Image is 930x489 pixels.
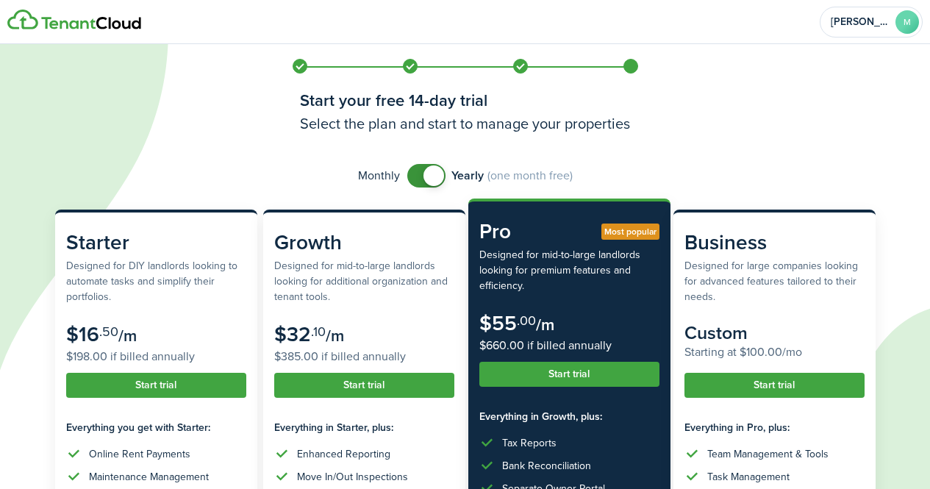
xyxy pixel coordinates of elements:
[707,469,790,485] div: Task Management
[89,446,190,462] div: Online Rent Payments
[274,227,454,258] subscription-pricing-card-title: Growth
[536,313,554,337] subscription-pricing-card-price-period: /m
[66,373,246,398] button: Start trial
[604,225,657,238] span: Most popular
[99,322,118,341] subscription-pricing-card-price-cents: .50
[820,7,923,38] button: Open menu
[479,362,659,387] button: Start trial
[684,343,865,361] subscription-pricing-card-price-annual: Starting at $100.00/mo
[300,88,631,113] h1: Start your free 14-day trial
[517,311,536,330] subscription-pricing-card-price-cents: .00
[502,458,591,474] div: Bank Reconciliation
[479,308,517,338] subscription-pricing-card-price-amount: $55
[479,337,659,354] subscription-pricing-card-price-annual: $660.00 if billed annually
[274,348,454,365] subscription-pricing-card-price-annual: $385.00 if billed annually
[707,446,829,462] div: Team Management & Tools
[684,420,865,435] subscription-pricing-card-features-title: Everything in Pro, plus:
[300,113,631,135] h3: Select the plan and start to manage your properties
[479,409,659,424] subscription-pricing-card-features-title: Everything in Growth, plus:
[66,420,246,435] subscription-pricing-card-features-title: Everything you get with Starter:
[118,324,137,348] subscription-pricing-card-price-period: /m
[502,435,557,451] div: Tax Reports
[479,247,659,293] subscription-pricing-card-description: Designed for mid-to-large landlords looking for premium features and efficiency.
[66,319,99,349] subscription-pricing-card-price-amount: $16
[684,319,748,346] subscription-pricing-card-price-amount: Custom
[479,216,659,247] subscription-pricing-card-title: Pro
[89,469,209,485] div: Maintenance Management
[66,258,246,304] subscription-pricing-card-description: Designed for DIY landlords looking to automate tasks and simplify their portfolios.
[358,167,400,185] span: Monthly
[7,10,141,30] img: Logo
[66,348,246,365] subscription-pricing-card-price-annual: $198.00 if billed annually
[274,373,454,398] button: Start trial
[274,420,454,435] subscription-pricing-card-features-title: Everything in Starter, plus:
[274,319,311,349] subscription-pricing-card-price-amount: $32
[66,227,246,258] subscription-pricing-card-title: Starter
[297,469,408,485] div: Move In/Out Inspections
[831,17,890,27] span: Michael
[297,446,390,462] div: Enhanced Reporting
[684,227,865,258] subscription-pricing-card-title: Business
[326,324,344,348] subscription-pricing-card-price-period: /m
[895,10,919,34] avatar-text: M
[684,258,865,304] subscription-pricing-card-description: Designed for large companies looking for advanced features tailored to their needs.
[274,258,454,304] subscription-pricing-card-description: Designed for mid-to-large landlords looking for additional organization and tenant tools.
[311,322,326,341] subscription-pricing-card-price-cents: .10
[684,373,865,398] button: Start trial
